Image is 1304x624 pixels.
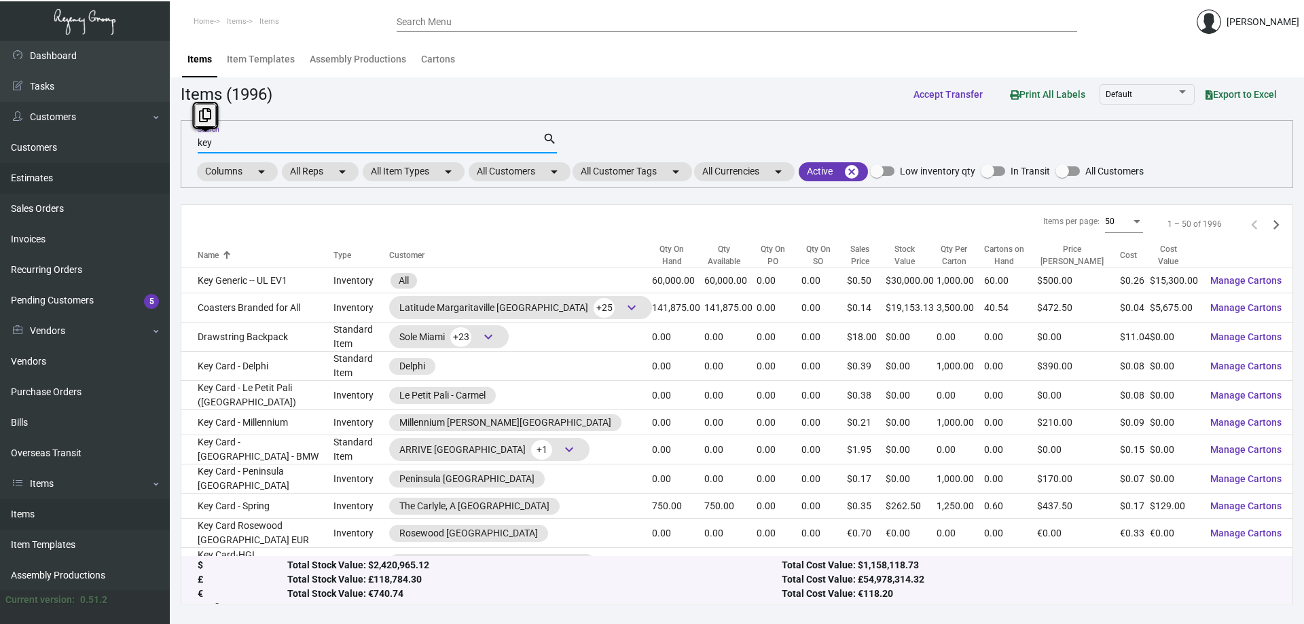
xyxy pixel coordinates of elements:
[333,268,390,293] td: Inventory
[333,249,390,261] div: Type
[984,519,1037,548] td: 0.00
[847,494,886,519] td: $0.35
[181,268,333,293] td: Key Generic -- UL EV1
[937,548,984,577] td: 1,000.00
[801,494,846,519] td: 0.00
[310,52,406,67] div: Assembly Productions
[1199,466,1292,491] button: Manage Cartons
[1150,464,1199,494] td: $0.00
[652,381,704,410] td: 0.00
[333,293,390,323] td: Inventory
[886,548,937,577] td: $1,200.00
[1106,90,1132,99] span: Default
[801,519,846,548] td: 0.00
[937,323,984,352] td: 0.00
[913,89,983,100] span: Accept Transfer
[399,297,642,318] div: Latitude Margaritaville [GEOGRAPHIC_DATA]
[1120,548,1150,577] td: $0.08
[847,293,886,323] td: $0.14
[704,519,757,548] td: 0.00
[181,352,333,381] td: Key Card - Delphi
[1199,354,1292,378] button: Manage Cartons
[757,381,802,410] td: 0.00
[1210,302,1282,313] span: Manage Cartons
[1210,473,1282,484] span: Manage Cartons
[333,410,390,435] td: Inventory
[1037,410,1120,435] td: $210.00
[181,519,333,548] td: Key Card Rosewood [GEOGRAPHIC_DATA] EUR
[1120,323,1150,352] td: $11.04
[531,440,552,460] span: +1
[757,243,790,268] div: Qty On PO
[181,548,333,577] td: Key Card-HGI [GEOGRAPHIC_DATA]
[80,593,107,607] div: 0.51.2
[1150,548,1199,577] td: $320.00
[1037,323,1120,352] td: $0.00
[399,388,486,403] div: Le Petit Pali - Carmel
[1120,381,1150,410] td: $0.08
[1199,295,1292,320] button: Manage Cartons
[480,329,496,345] span: keyboard_arrow_down
[181,323,333,352] td: Drawstring Backpack
[227,52,295,67] div: Item Templates
[937,243,972,268] div: Qty Per Carton
[652,410,704,435] td: 0.00
[333,464,390,494] td: Inventory
[199,108,211,122] i: Copy
[801,293,846,323] td: 0.00
[652,293,704,323] td: 141,875.00
[984,243,1025,268] div: Cartons on Hand
[886,243,937,268] div: Stock Value
[1227,15,1299,29] div: [PERSON_NAME]
[984,243,1037,268] div: Cartons on Hand
[844,164,860,180] mat-icon: cancel
[399,526,538,540] div: Rosewood [GEOGRAPHIC_DATA]
[287,559,782,573] div: Total Stock Value: $2,420,965.12
[704,243,744,268] div: Qty Available
[5,593,75,607] div: Current version:
[194,17,214,26] span: Home
[847,435,886,464] td: $1.95
[561,441,577,458] span: keyboard_arrow_down
[937,268,984,293] td: 1,000.00
[757,410,802,435] td: 0.00
[886,494,937,519] td: $262.50
[652,494,704,519] td: 750.00
[984,268,1037,293] td: 60.00
[801,464,846,494] td: 0.00
[1150,410,1199,435] td: $0.00
[181,293,333,323] td: Coasters Branded for All
[886,435,937,464] td: $0.00
[543,131,557,147] mat-icon: search
[1206,89,1277,100] span: Export to Excel
[1210,444,1282,455] span: Manage Cartons
[704,548,757,577] td: 4,000.00
[287,573,782,587] div: Total Stock Value: £118,784.30
[1085,163,1144,179] span: All Customers
[181,494,333,519] td: Key Card - Spring
[704,464,757,494] td: 0.00
[1120,410,1150,435] td: $0.09
[652,464,704,494] td: 0.00
[652,435,704,464] td: 0.00
[757,435,802,464] td: 0.00
[704,494,757,519] td: 750.00
[399,359,425,373] div: Delphi
[886,519,937,548] td: €0.00
[253,164,270,180] mat-icon: arrow_drop_down
[450,327,471,347] span: +23
[399,499,549,513] div: The Carlyle, A [GEOGRAPHIC_DATA]
[984,352,1037,381] td: 0.00
[704,410,757,435] td: 0.00
[623,299,640,316] span: keyboard_arrow_down
[801,243,846,268] div: Qty On SO
[984,323,1037,352] td: 0.00
[1120,268,1150,293] td: $0.26
[399,327,499,347] div: Sole Miami
[984,410,1037,435] td: 0.00
[937,519,984,548] td: 0.00
[399,439,579,460] div: ARRIVE [GEOGRAPHIC_DATA]
[900,163,975,179] span: Low inventory qty
[704,352,757,381] td: 0.00
[1197,10,1221,34] img: admin@bootstrapmaster.com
